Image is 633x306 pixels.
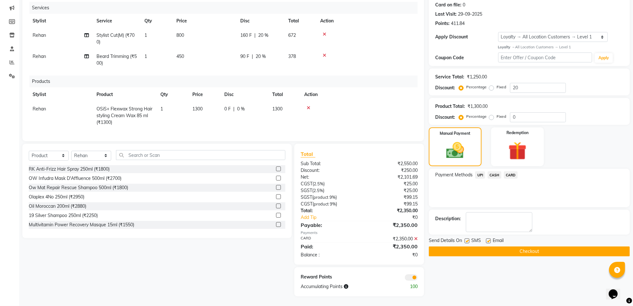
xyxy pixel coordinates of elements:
[296,243,359,250] div: Paid:
[329,195,336,200] span: 9%
[268,87,300,102] th: Total
[301,194,312,200] span: SGST
[301,201,313,207] span: CGST
[296,274,359,281] div: Reward Points
[359,201,422,207] div: ₹99.15
[173,14,236,28] th: Price
[33,106,46,112] span: Rehan
[254,32,256,39] span: |
[466,114,487,119] label: Percentage
[467,74,487,80] div: ₹1,250.00
[498,45,515,49] strong: Loyalty →
[141,14,173,28] th: Qty
[429,237,462,245] span: Send Details On
[29,221,134,228] div: Multivitamin Power Recovery Masque 15ml (₹1550)
[296,187,359,194] div: ( )
[359,194,422,201] div: ₹99.15
[157,87,189,102] th: Qty
[466,84,487,90] label: Percentage
[497,114,506,119] label: Fixed
[296,221,359,229] div: Payable:
[296,194,359,201] div: ( )
[359,236,422,242] div: ₹2,350.00
[288,53,296,59] span: 378
[33,32,46,38] span: Rehan
[189,87,220,102] th: Price
[435,85,455,91] div: Discount:
[463,2,465,8] div: 0
[595,53,613,63] button: Apply
[296,214,370,221] a: Add Tip
[29,175,121,182] div: OW Infudra Mask D'Affluence 500ml (₹2700)
[359,167,422,174] div: ₹250.00
[29,194,84,200] div: Olaplex 4No 250ml (₹2950)
[237,106,245,112] span: 0 %
[488,171,501,179] span: CASH
[440,131,471,136] label: Manual Payment
[284,14,316,28] th: Total
[29,2,422,14] div: Services
[288,32,296,38] span: 672
[435,103,465,110] div: Product Total:
[435,74,464,80] div: Service Total:
[435,20,450,27] div: Points:
[301,188,312,193] span: SGST
[224,106,231,112] span: 0 F
[301,151,315,157] span: Total
[233,106,235,112] span: |
[93,87,157,102] th: Product
[96,106,152,125] span: OSiS+ Flexwax Strong Hair styling Cream Wax 85 ml (₹1300)
[359,243,422,250] div: ₹2,350.00
[296,283,391,290] div: Accumulating Points
[316,14,418,28] th: Action
[435,54,498,61] div: Coupon Code
[93,14,141,28] th: Service
[29,184,128,191] div: Ow Mat Repair Rescue Shampoo 500ml (₹1800)
[441,140,469,161] img: _cash.svg
[370,214,422,221] div: ₹0
[330,201,336,206] span: 9%
[359,207,422,214] div: ₹2,350.00
[296,160,359,167] div: Sub Total:
[359,181,422,187] div: ₹25.00
[272,106,282,112] span: 1300
[296,207,359,214] div: Total:
[435,215,461,222] div: Description:
[429,246,630,256] button: Checkout
[116,150,285,160] input: Search or Scan
[296,236,359,242] div: CARD
[435,114,455,121] div: Discount:
[451,20,465,27] div: 411.84
[503,140,532,162] img: _gift.svg
[435,2,461,8] div: Card on file:
[192,106,203,112] span: 1300
[313,188,323,193] span: 2.5%
[296,174,359,181] div: Net:
[313,195,328,200] span: product
[359,187,422,194] div: ₹25.00
[29,87,93,102] th: Stylist
[493,237,504,245] span: Email
[506,130,529,136] label: Redemption
[29,166,110,173] div: RK Anti-Frizz Hair Spray 250ml (₹1800)
[296,167,359,174] div: Discount:
[236,14,284,28] th: Disc
[498,44,623,50] div: All Location Customers → Level 1
[240,32,252,39] span: 160 F
[391,283,422,290] div: 100
[467,103,488,110] div: ₹1,300.00
[435,172,473,178] span: Payment Methods
[504,171,518,179] span: CARD
[300,87,418,102] th: Action
[301,230,418,236] div: Payments
[29,76,422,87] div: Products
[176,53,184,59] span: 450
[435,34,498,40] div: Apply Discount
[160,106,163,112] span: 1
[435,11,457,18] div: Last Visit:
[296,181,359,187] div: ( )
[33,53,46,59] span: Rehan
[314,181,323,186] span: 2.5%
[359,252,422,258] div: ₹0
[258,32,268,39] span: 20 %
